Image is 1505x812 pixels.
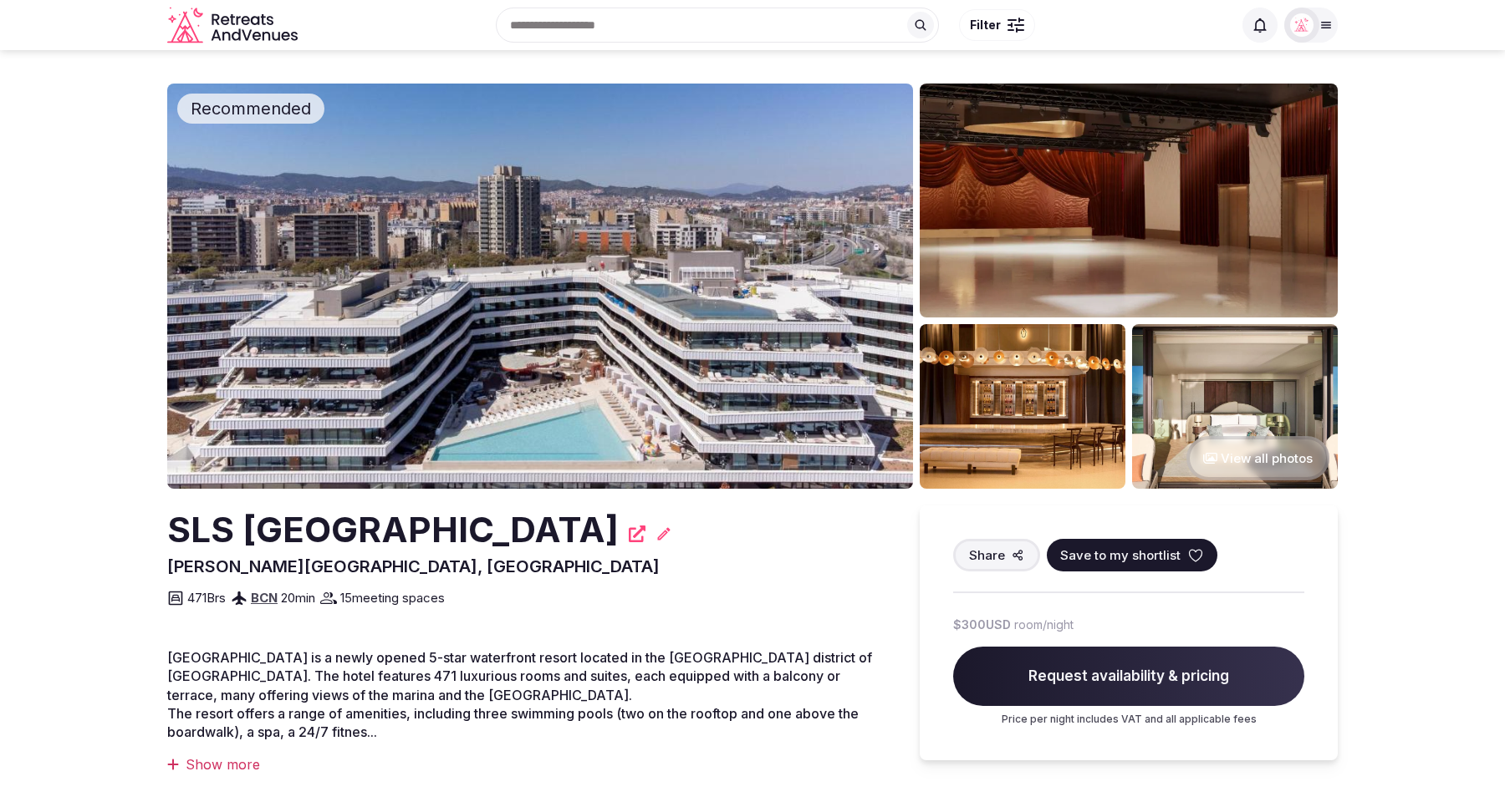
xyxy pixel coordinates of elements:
img: Venue gallery photo [1132,324,1338,489]
span: Filter [970,17,1001,33]
div: Recommended [177,94,324,124]
span: 20 min [281,589,315,606]
button: Save to my shortlist [1047,539,1217,571]
span: [PERSON_NAME][GEOGRAPHIC_DATA], [GEOGRAPHIC_DATA] [167,556,660,576]
span: Request availability & pricing [953,647,1304,707]
h2: SLS [GEOGRAPHIC_DATA] [167,505,619,555]
button: View all photos [1186,436,1329,480]
button: Share [953,539,1040,571]
button: Filter [959,9,1035,41]
a: BCN [251,590,278,606]
img: Matt Grant Oakes [1290,13,1314,37]
span: 15 meeting spaces [340,589,445,606]
span: Recommended [184,97,318,120]
span: Share [969,546,1005,564]
span: $300 USD [953,617,1011,633]
div: Show more [167,755,886,774]
svg: Retreats and Venues company logo [167,7,301,44]
a: Visit the homepage [167,7,301,44]
img: Venue cover photo [167,84,913,489]
span: room/night [1014,617,1074,633]
img: Venue gallery photo [920,84,1338,317]
span: The resort offers a range of amenities, including three swimming pools (two on the rooftop and on... [167,705,859,740]
span: Save to my shortlist [1060,546,1181,564]
p: Price per night includes VAT and all applicable fees [953,713,1304,727]
span: [GEOGRAPHIC_DATA] is a newly opened 5-star waterfront resort located in the [GEOGRAPHIC_DATA] dis... [167,649,872,703]
span: 471 Brs [187,589,226,606]
img: Venue gallery photo [920,324,1125,489]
